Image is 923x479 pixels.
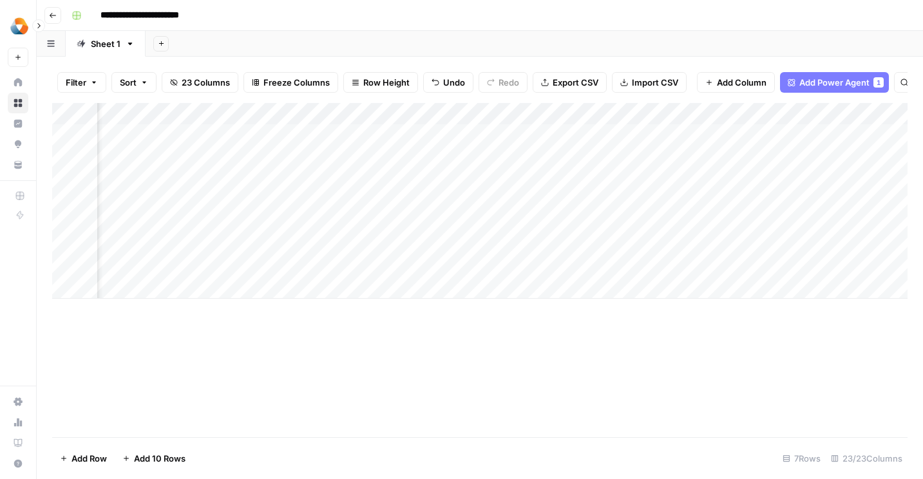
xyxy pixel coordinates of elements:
[263,76,330,89] span: Freeze Columns
[8,391,28,412] a: Settings
[717,76,766,89] span: Add Column
[533,72,607,93] button: Export CSV
[8,155,28,175] a: Your Data
[499,76,519,89] span: Redo
[182,76,230,89] span: 23 Columns
[8,134,28,155] a: Opportunities
[8,412,28,433] a: Usage
[243,72,338,93] button: Freeze Columns
[780,72,889,93] button: Add Power Agent1
[8,433,28,453] a: Learning Hub
[120,76,137,89] span: Sort
[91,37,120,50] div: Sheet 1
[8,453,28,474] button: Help + Support
[115,448,193,469] button: Add 10 Rows
[443,76,465,89] span: Undo
[777,448,826,469] div: 7 Rows
[71,452,107,465] span: Add Row
[873,77,884,88] div: 1
[479,72,528,93] button: Redo
[363,76,410,89] span: Row Height
[632,76,678,89] span: Import CSV
[877,77,880,88] span: 1
[8,113,28,134] a: Insights
[162,72,238,93] button: 23 Columns
[8,93,28,113] a: Browse
[8,72,28,93] a: Home
[111,72,157,93] button: Sort
[612,72,687,93] button: Import CSV
[799,76,870,89] span: Add Power Agent
[826,448,908,469] div: 23/23 Columns
[52,448,115,469] button: Add Row
[423,72,473,93] button: Undo
[553,76,598,89] span: Export CSV
[134,452,186,465] span: Add 10 Rows
[8,15,31,38] img: Milengo Logo
[57,72,106,93] button: Filter
[697,72,775,93] button: Add Column
[8,10,28,42] button: Workspace: Milengo
[66,31,146,57] a: Sheet 1
[343,72,418,93] button: Row Height
[66,76,86,89] span: Filter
